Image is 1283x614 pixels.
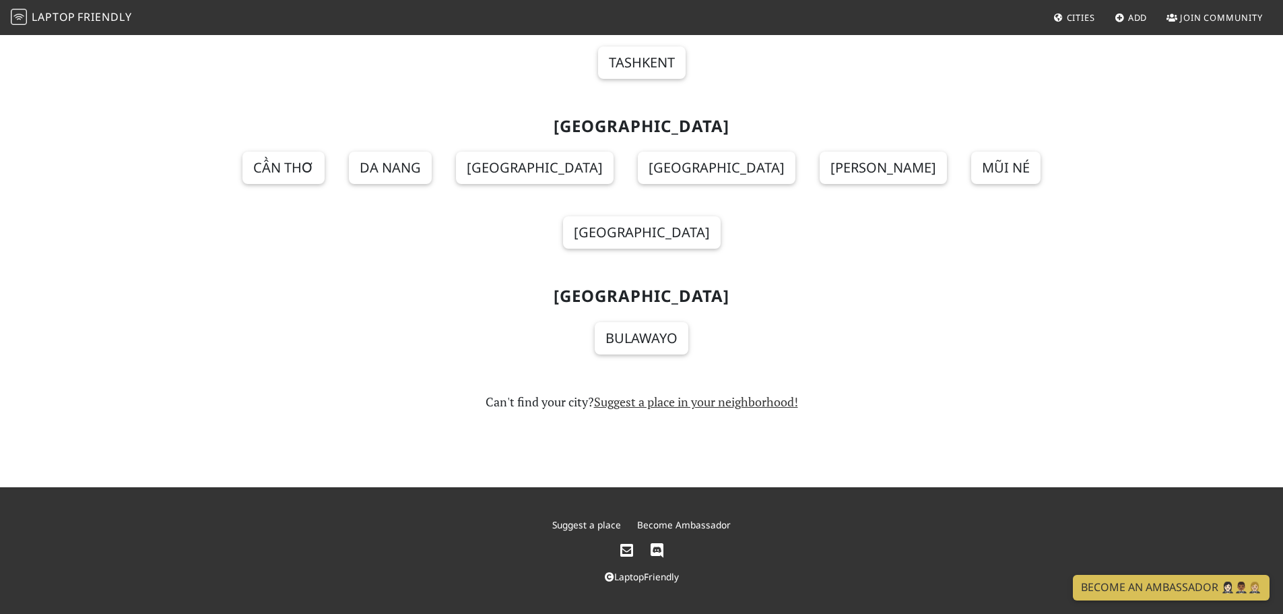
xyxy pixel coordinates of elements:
span: Add [1128,11,1148,24]
a: [GEOGRAPHIC_DATA] [638,152,795,184]
a: LaptopFriendly [605,570,679,583]
a: Da Nang [349,152,432,184]
span: Laptop [32,9,75,24]
a: LaptopFriendly LaptopFriendly [11,6,132,30]
p: Can't find your city? [205,392,1078,412]
a: Suggest a place [552,518,621,531]
a: Join Community [1161,5,1268,30]
a: [GEOGRAPHIC_DATA] [456,152,614,184]
a: Add [1109,5,1153,30]
img: LaptopFriendly [11,9,27,25]
a: Become Ambassador [637,518,731,531]
span: Join Community [1180,11,1263,24]
h2: [GEOGRAPHIC_DATA] [205,117,1078,136]
span: Cities [1067,11,1095,24]
a: Tashkent [598,47,686,79]
a: [PERSON_NAME] [820,152,947,184]
a: Bulawayo [595,322,688,355]
a: Cần Thơ [242,152,325,184]
a: Suggest a place in your neighborhood! [594,394,798,410]
a: Mũi Né [971,152,1041,184]
a: [GEOGRAPHIC_DATA] [563,216,721,249]
a: Cities [1048,5,1100,30]
span: Friendly [77,9,131,24]
h2: [GEOGRAPHIC_DATA] [205,286,1078,306]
